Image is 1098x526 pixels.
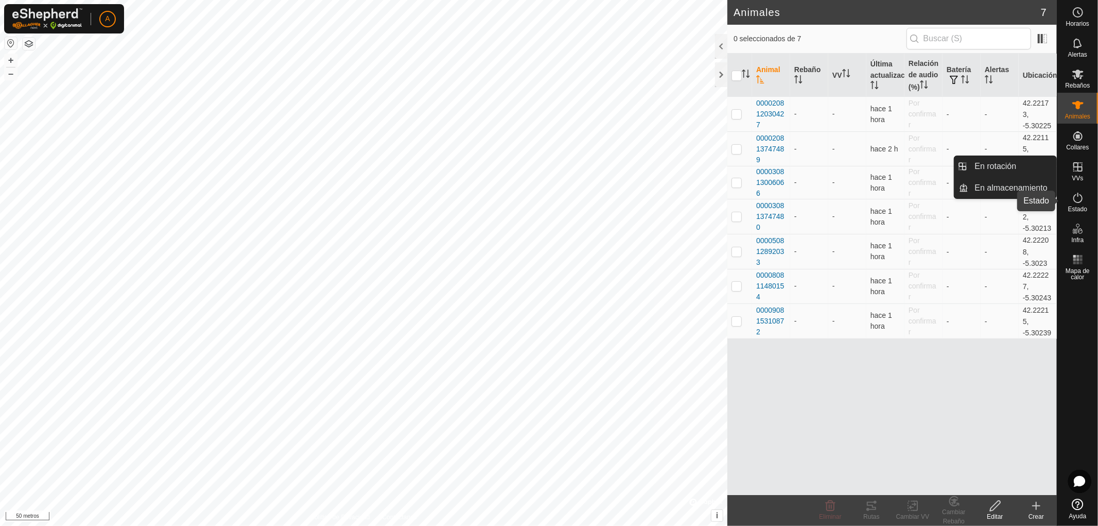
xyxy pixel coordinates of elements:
font: Animal [756,65,780,74]
font: hace 2 h [870,145,898,153]
span: 19 ago 2025, 22:00 [870,277,892,296]
button: – [5,67,17,80]
font: - [985,317,987,326]
button: Capas del Mapa [23,38,35,50]
font: Por confirmar [909,167,936,197]
a: Contáctanos [382,513,417,522]
a: Ayuda [1057,495,1098,523]
p-sorticon: Activar para ordenar [920,82,928,90]
font: hace 1 hora [870,207,892,226]
font: 000090815310872 [756,306,785,336]
input: Buscar (S) [907,28,1031,49]
font: 000030813747480 [756,201,785,231]
font: - [832,317,835,325]
font: Rebaño [794,65,821,74]
font: Contáctanos [382,514,417,521]
font: - [794,145,797,153]
font: - [794,282,797,290]
p-sorticon: Activar para ordenar [742,71,750,79]
font: 000020812030427 [756,99,785,129]
span: 19 de agosto de 2025, 21:45 [870,145,898,153]
font: 42.22173, -5.30225 [1023,99,1051,130]
font: - [832,282,835,290]
font: Ayuda [1069,513,1087,520]
font: Batería [947,65,971,74]
button: + [5,54,17,66]
font: - [947,282,949,291]
font: – [8,68,13,79]
font: Cambiar Rebaño [942,508,965,525]
font: - [985,282,987,291]
font: - [947,145,949,153]
font: Alertas [985,65,1009,74]
font: hace 1 hora [870,173,892,192]
span: 19 ago 2025, 22:00 [870,207,892,226]
font: hace 1 hora [870,242,892,261]
font: 7 [1041,7,1047,18]
font: - [947,110,949,118]
font: 000020813747489 [756,134,785,164]
font: 42.22208, -5.3023 [1023,236,1049,267]
font: hace 1 hora [870,105,892,124]
a: En rotación [969,156,1057,177]
p-sorticon: Activar para ordenar [756,77,764,85]
font: Animales [734,7,780,18]
font: En almacenamiento [975,183,1048,192]
p-sorticon: Activar para ordenar [794,77,803,85]
font: 0 seleccionados de 7 [734,35,801,43]
a: Política de Privacidad [310,513,370,522]
font: Horarios [1066,20,1089,27]
font: Estado [1068,206,1087,213]
font: + [8,55,14,65]
font: - [794,178,797,186]
span: 19 ago 2025, 22:00 [870,242,892,261]
font: 000050812892033 [756,236,785,266]
font: 42.22202, -5.30213 [1023,201,1051,232]
font: - [794,317,797,325]
font: - [947,317,949,326]
span: 19 ago 2025, 22:00 [870,105,892,124]
font: Por confirmar [909,134,936,164]
font: 42.22215, -5.30239 [1023,306,1051,336]
font: Ubicación [1023,71,1057,79]
font: Cambiar VV [896,513,930,520]
font: Eliminar [819,513,841,520]
img: Logotipo de Gallagher [12,8,82,29]
font: - [832,212,835,220]
font: - [985,213,987,221]
font: hace 1 hora [870,311,892,330]
font: - [832,145,835,153]
font: - [832,178,835,186]
button: i [711,510,723,521]
p-sorticon: Activar para ordenar [961,77,969,85]
p-sorticon: Activar para ordenar [870,82,879,91]
p-sorticon: Activar para ordenar [842,71,850,79]
font: 000030813006066 [756,167,785,197]
font: Collares [1066,144,1089,151]
font: 42.22115, -5.30163 [1023,133,1051,164]
a: En almacenamiento [969,178,1057,198]
font: VVs [1072,175,1083,182]
font: - [794,212,797,220]
font: Alertas [1068,51,1087,58]
font: i [716,511,718,520]
font: 42.22227, -5.30243 [1023,271,1051,302]
li: En rotación [954,156,1056,177]
span: 19 ago 2025, 22:00 [870,173,892,192]
font: Política de Privacidad [310,514,370,521]
p-sorticon: Activar para ordenar [985,77,993,85]
font: Última actualización [870,60,916,79]
font: Infra [1071,236,1084,244]
font: - [794,110,797,118]
li: En almacenamiento [954,178,1056,198]
font: - [985,110,987,118]
font: A [105,14,110,23]
button: Restablecer mapa [5,37,17,49]
font: Editar [987,513,1003,520]
font: Rebaños [1065,82,1090,89]
font: VV [832,71,842,79]
font: - [947,179,949,187]
font: Por confirmar [909,306,936,336]
font: Mapa de calor [1066,267,1090,281]
font: - [947,213,949,221]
